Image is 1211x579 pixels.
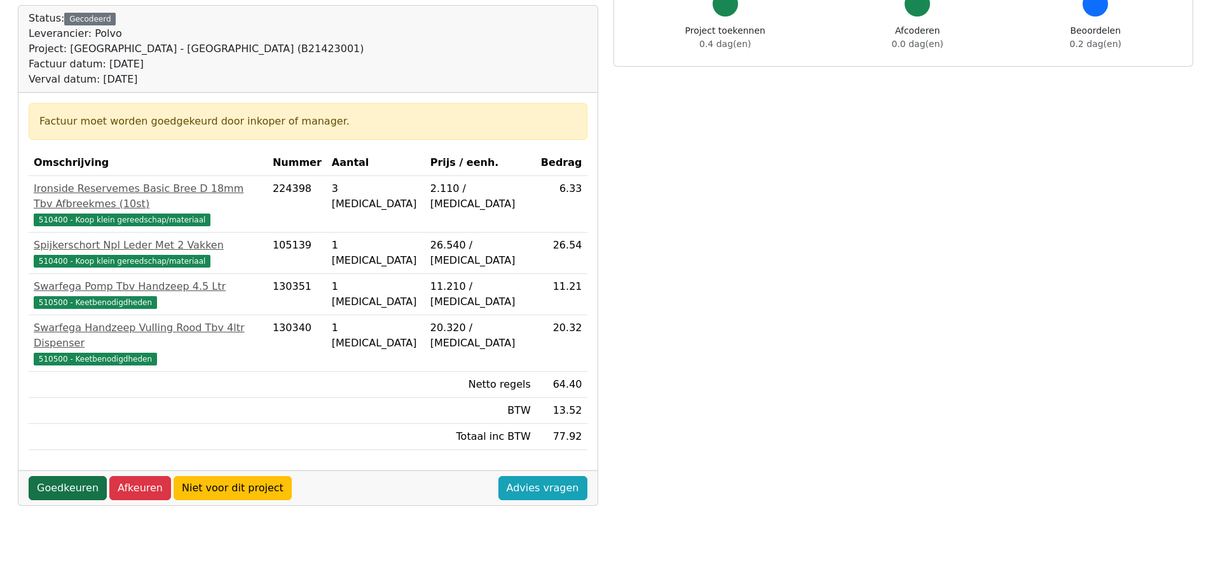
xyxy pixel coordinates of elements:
a: Swarfega Pomp Tbv Handzeep 4.5 Ltr510500 - Keetbenodigdheden [34,279,263,310]
div: Beoordelen [1070,24,1121,51]
td: 130351 [268,274,327,315]
td: 77.92 [536,424,587,450]
td: 26.54 [536,233,587,274]
td: 13.52 [536,398,587,424]
div: Status: [29,11,364,87]
span: 510500 - Keetbenodigdheden [34,353,157,365]
div: Leverancier: Polvo [29,26,364,41]
div: 20.320 / [MEDICAL_DATA] [430,320,531,351]
span: 0.2 dag(en) [1070,39,1121,49]
div: Swarfega Handzeep Vulling Rood Tbv 4ltr Dispenser [34,320,263,351]
div: 1 [MEDICAL_DATA] [332,320,420,351]
div: Swarfega Pomp Tbv Handzeep 4.5 Ltr [34,279,263,294]
span: 510500 - Keetbenodigdheden [34,296,157,309]
th: Prijs / eenh. [425,150,536,176]
th: Aantal [327,150,425,176]
div: Afcoderen [892,24,943,51]
a: Advies vragen [498,476,587,500]
div: Spijkerschort Npl Leder Met 2 Vakken [34,238,263,253]
th: Omschrijving [29,150,268,176]
div: 11.210 / [MEDICAL_DATA] [430,279,531,310]
td: 6.33 [536,176,587,233]
div: 2.110 / [MEDICAL_DATA] [430,181,531,212]
td: 11.21 [536,274,587,315]
span: 510400 - Koop klein gereedschap/materiaal [34,214,210,226]
div: Gecodeerd [64,13,116,25]
a: Ironside Reservemes Basic Bree D 18mm Tbv Afbreekmes (10st)510400 - Koop klein gereedschap/materiaal [34,181,263,227]
div: 26.540 / [MEDICAL_DATA] [430,238,531,268]
div: Project: [GEOGRAPHIC_DATA] - [GEOGRAPHIC_DATA] (B21423001) [29,41,364,57]
td: 224398 [268,176,327,233]
td: 130340 [268,315,327,372]
a: Swarfega Handzeep Vulling Rood Tbv 4ltr Dispenser510500 - Keetbenodigdheden [34,320,263,366]
td: 20.32 [536,315,587,372]
div: Factuur datum: [DATE] [29,57,364,72]
td: BTW [425,398,536,424]
td: 105139 [268,233,327,274]
span: 0.4 dag(en) [699,39,751,49]
span: 510400 - Koop klein gereedschap/materiaal [34,255,210,268]
th: Bedrag [536,150,587,176]
th: Nummer [268,150,327,176]
div: 1 [MEDICAL_DATA] [332,238,420,268]
td: Totaal inc BTW [425,424,536,450]
div: 3 [MEDICAL_DATA] [332,181,420,212]
div: Factuur moet worden goedgekeurd door inkoper of manager. [39,114,577,129]
div: Ironside Reservemes Basic Bree D 18mm Tbv Afbreekmes (10st) [34,181,263,212]
div: Verval datum: [DATE] [29,72,364,87]
div: 1 [MEDICAL_DATA] [332,279,420,310]
span: 0.0 dag(en) [892,39,943,49]
td: 64.40 [536,372,587,398]
a: Goedkeuren [29,476,107,500]
a: Niet voor dit project [174,476,292,500]
td: Netto regels [425,372,536,398]
a: Spijkerschort Npl Leder Met 2 Vakken510400 - Koop klein gereedschap/materiaal [34,238,263,268]
a: Afkeuren [109,476,171,500]
div: Project toekennen [685,24,765,51]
